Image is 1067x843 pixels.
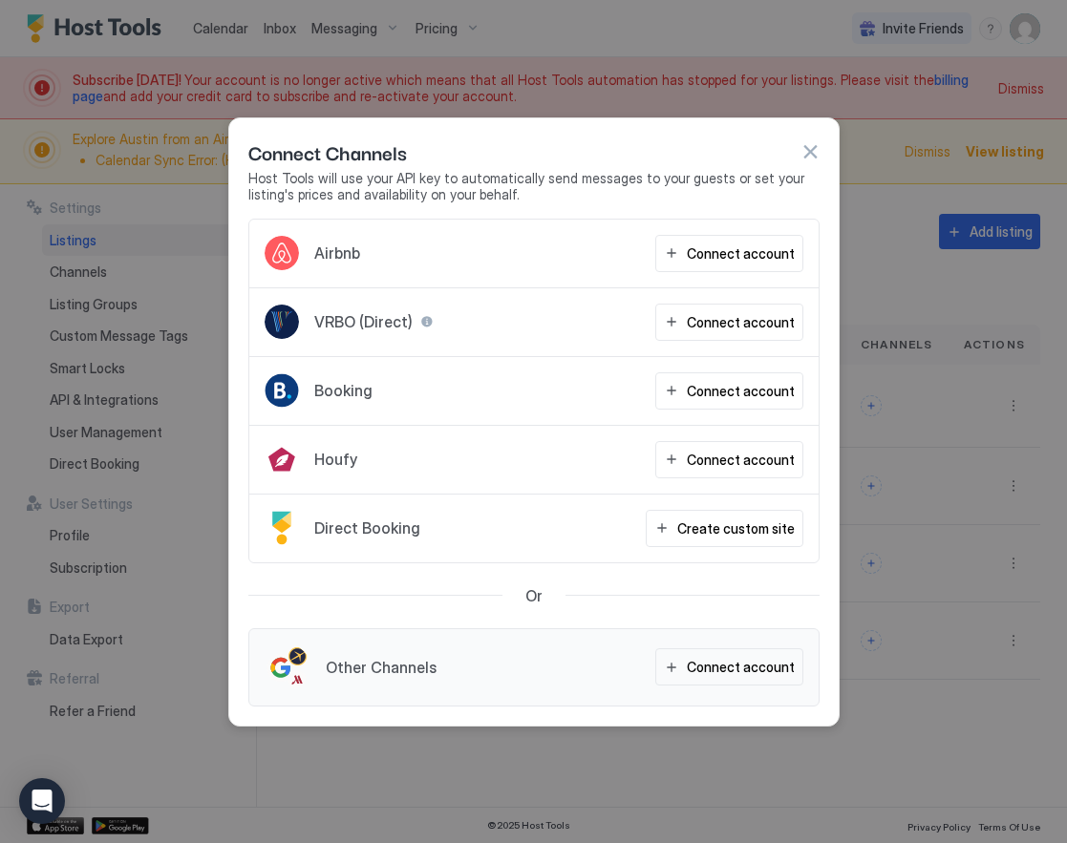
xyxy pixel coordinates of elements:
div: Connect account [687,243,795,263]
button: Connect account [655,304,803,341]
div: Create custom site [677,518,795,538]
div: Connect account [687,381,795,401]
button: Connect account [655,441,803,478]
span: Booking [314,381,373,400]
span: VRBO (Direct) [314,312,413,331]
span: Airbnb [314,243,360,263]
div: Connect account [687,657,795,677]
span: Direct Booking [314,518,420,537]
span: Connect Channels [248,137,407,166]
button: Connect account [655,235,803,272]
span: Or [525,586,543,605]
button: Create custom site [646,510,803,547]
div: Connect account [687,312,795,332]
span: Other Channels [326,658,437,677]
button: Connect account [655,648,803,685]
span: Host Tools will use your API key to automatically send messages to your guests or set your listin... [248,170,820,203]
button: Connect account [655,372,803,410]
div: Connect account [687,450,795,470]
div: Open Intercom Messenger [19,778,65,824]
span: Houfy [314,450,357,469]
